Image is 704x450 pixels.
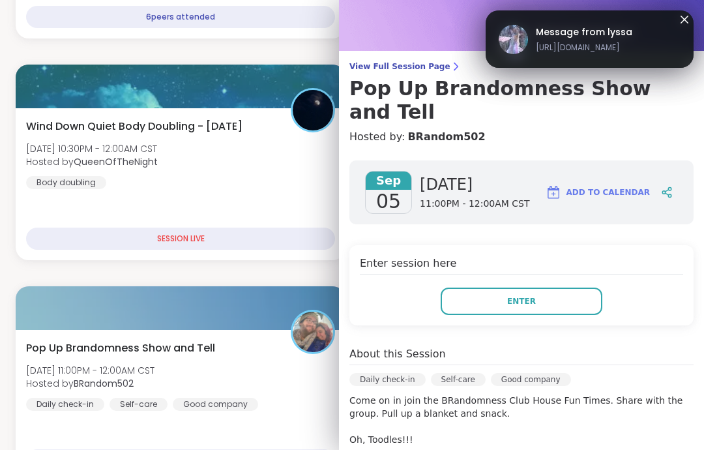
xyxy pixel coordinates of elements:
span: [DATE] [420,174,530,195]
span: [URL][DOMAIN_NAME] [536,42,632,53]
span: [DATE] 10:30PM - 12:00AM CST [26,142,158,155]
span: 05 [376,190,401,213]
button: Enter [441,288,602,315]
span: [DATE] 11:00PM - 12:00AM CST [26,364,154,377]
span: Enter [507,295,536,307]
img: QueenOfTheNight [293,90,333,130]
a: View Full Session PagePop Up Brandomness Show and Tell [349,61,694,124]
h3: Pop Up Brandomness Show and Tell [349,77,694,124]
div: SESSION LIVE [26,228,335,250]
button: Add to Calendar [540,177,656,208]
h4: Hosted by: [349,129,694,145]
b: BRandom502 [74,377,134,390]
img: ShareWell Logomark [546,185,561,200]
span: Wind Down Quiet Body Doubling - [DATE] [26,119,242,134]
span: Pop Up Brandomness Show and Tell [26,340,215,356]
span: Hosted by [26,155,158,168]
img: lyssa [499,25,528,54]
span: Hosted by [26,377,154,390]
span: Sep [366,172,411,190]
h4: Enter session here [360,256,683,275]
div: 6 peers attended [26,6,335,28]
h4: About this Session [349,346,446,362]
div: Good company [491,373,571,386]
div: Self-care [110,398,168,411]
a: BRandom502 [407,129,485,145]
div: Good company [173,398,258,411]
span: Add to Calendar [566,187,650,198]
a: lyssaMessage from lyssa[URL][DOMAIN_NAME] [499,18,681,60]
img: BRandom502 [293,312,333,352]
p: Come on in join the BRandomness Club House Fun Times. Share with the group. Pull up a blanket and... [349,394,694,446]
div: Body doubling [26,176,106,189]
div: Self-care [431,373,486,386]
span: 11:00PM - 12:00AM CST [420,198,530,211]
div: Daily check-in [26,398,104,411]
span: View Full Session Page [349,61,694,72]
span: Message from lyssa [536,25,632,39]
div: Daily check-in [349,373,426,386]
b: QueenOfTheNight [74,155,158,168]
